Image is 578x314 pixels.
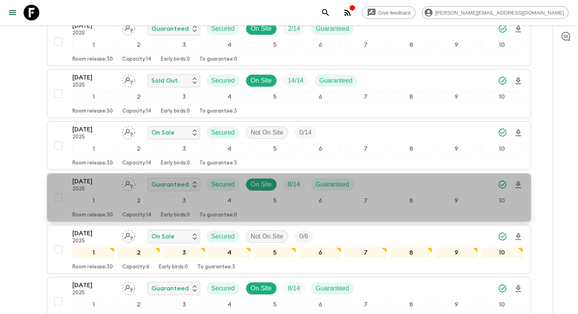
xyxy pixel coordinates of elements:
div: 2 [118,196,160,206]
div: 10 [481,299,523,310]
div: 9 [435,40,477,50]
div: 4 [208,248,250,258]
p: Secured [211,180,235,189]
span: Assign pack leader [122,24,135,31]
div: 2 [118,248,160,258]
p: [DATE] [72,125,116,134]
div: 9 [435,248,477,258]
p: 2025 [72,186,116,192]
p: Sold Out [151,76,178,85]
p: Capacity: 14 [122,160,151,166]
div: 7 [344,299,387,310]
div: 4 [208,40,250,50]
p: Early birds: 0 [161,160,190,166]
p: Not On Site [251,232,283,241]
div: 2 [118,40,160,50]
p: Guaranteed [319,76,353,85]
div: 8 [390,40,432,50]
p: Room release: 30 [72,212,113,218]
p: To guarantee: 0 [199,212,237,218]
div: 5 [254,92,296,102]
svg: Download Onboarding [514,232,523,242]
div: 10 [481,144,523,154]
div: 5 [254,144,296,154]
p: On Site [251,284,272,293]
div: [PERSON_NAME][EMAIL_ADDRESS][DOMAIN_NAME] [422,6,569,19]
div: 2 [118,144,160,154]
div: Secured [206,22,239,35]
div: 3 [163,248,205,258]
p: Guaranteed [151,284,189,293]
div: 9 [435,92,477,102]
div: Secured [206,74,239,87]
div: 7 [344,196,387,206]
div: 1 [72,92,114,102]
div: 10 [481,248,523,258]
div: Secured [206,178,239,191]
p: To guarantee: 3 [199,108,237,115]
div: 5 [254,40,296,50]
p: Secured [211,24,235,33]
div: 7 [344,92,387,102]
p: 2025 [72,134,116,140]
div: 9 [435,196,477,206]
svg: Download Onboarding [514,76,523,86]
p: Early birds: 0 [161,212,190,218]
div: 4 [208,196,250,206]
div: 6 [299,248,341,258]
p: [DATE] [72,21,116,30]
div: 1 [72,248,114,258]
span: Assign pack leader [122,284,135,290]
div: 7 [344,144,387,154]
div: 1 [72,144,114,154]
p: Guaranteed [316,284,349,293]
div: 9 [435,299,477,310]
button: [DATE]2025Assign pack leaderOn SaleSecuredNot On SiteTrip Fill12345678910Room release:30Capacity:... [47,121,531,170]
div: Trip Fill [283,282,305,295]
p: Room release: 30 [72,108,113,115]
p: Room release: 30 [72,160,113,166]
div: 6 [299,299,341,310]
div: Not On Site [246,126,289,139]
svg: Download Onboarding [514,180,523,190]
svg: Download Onboarding [514,128,523,138]
p: Capacity: 14 [122,108,151,115]
span: Assign pack leader [122,180,135,187]
p: On Sale [151,232,175,241]
div: 2 [118,299,160,310]
div: 10 [481,40,523,50]
p: On Sale [151,128,175,137]
svg: Download Onboarding [514,24,523,34]
div: 10 [481,196,523,206]
p: Early birds: 0 [161,108,190,115]
div: 7 [344,40,387,50]
div: 9 [435,144,477,154]
p: [DATE] [72,177,116,186]
button: [DATE]2025Assign pack leaderSold OutSecuredOn SiteTrip FillGuaranteed12345678910Room release:30Ca... [47,69,531,118]
svg: Synced Successfully [498,24,507,33]
svg: Synced Successfully [498,232,507,241]
div: 3 [163,196,205,206]
svg: Synced Successfully [498,180,507,189]
div: 4 [208,92,250,102]
div: 6 [299,92,341,102]
div: 6 [299,40,341,50]
div: On Site [246,282,277,295]
div: 3 [163,40,205,50]
div: Trip Fill [283,22,305,35]
p: Guaranteed [316,180,349,189]
p: To guarantee: 0 [199,56,237,63]
div: Trip Fill [295,230,313,243]
div: 4 [208,144,250,154]
div: On Site [246,74,277,87]
p: Guaranteed [151,180,189,189]
p: 2025 [72,82,116,89]
p: [DATE] [72,229,116,238]
div: 1 [72,196,114,206]
span: Assign pack leader [122,232,135,238]
button: search adventures [318,5,333,20]
div: On Site [246,178,277,191]
div: Trip Fill [283,178,305,191]
p: On Site [251,76,272,85]
div: Trip Fill [295,126,316,139]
